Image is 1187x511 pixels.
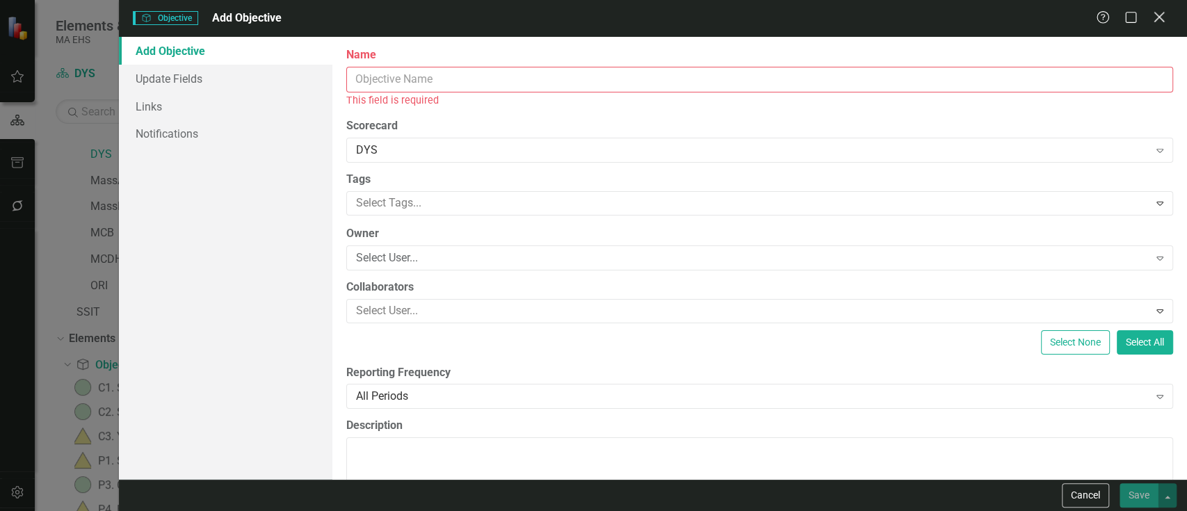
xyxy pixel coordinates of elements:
label: Description [346,418,1173,434]
a: Update Fields [119,65,332,92]
label: Name [346,47,1173,63]
button: Select None [1041,330,1110,355]
button: Cancel [1062,483,1109,508]
a: Notifications [119,120,332,147]
div: This field is required [346,92,1173,108]
div: All Periods [356,389,1149,405]
button: Save [1120,483,1158,508]
div: DYS [356,143,1149,159]
a: Links [119,92,332,120]
button: Select All [1117,330,1173,355]
div: Select User... [356,250,1149,266]
label: Owner [346,226,1173,242]
span: Objective [133,11,198,25]
input: Objective Name [346,67,1173,92]
label: Collaborators [346,279,1173,295]
label: Tags [346,172,1173,188]
a: Add Objective [119,37,332,65]
label: Reporting Frequency [346,365,1173,381]
span: Add Objective [212,11,282,24]
label: Scorecard [346,118,1173,134]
